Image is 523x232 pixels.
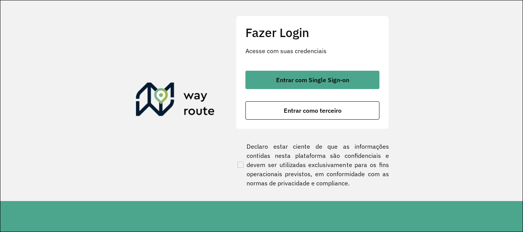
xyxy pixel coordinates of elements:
img: Roteirizador AmbevTech [136,83,215,119]
button: button [245,101,379,120]
button: button [245,71,379,89]
span: Entrar como terceiro [284,107,342,114]
p: Acesse com suas credenciais [245,46,379,55]
h2: Fazer Login [245,25,379,40]
label: Declaro estar ciente de que as informações contidas nesta plataforma são confidenciais e devem se... [236,142,389,188]
span: Entrar com Single Sign-on [276,77,349,83]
